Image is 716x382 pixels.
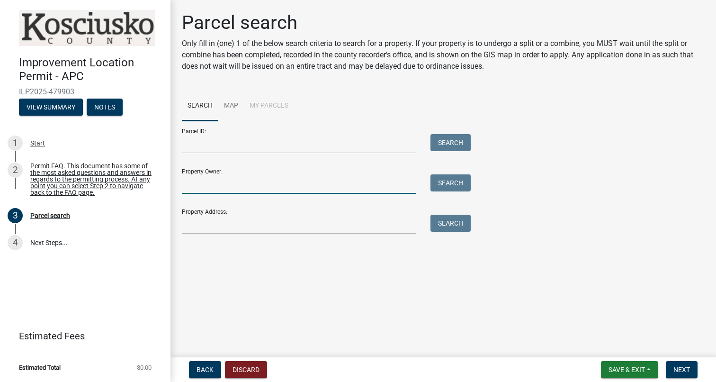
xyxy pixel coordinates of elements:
[19,99,83,116] button: View Summary
[19,87,152,96] span: ILP2025-479903
[137,364,152,371] span: $0.00
[30,212,70,219] div: Parcel search
[8,136,23,151] div: 1
[182,38,705,72] p: Only fill in (one) 1 of the below search criteria to search for a property. If your property is t...
[8,327,155,346] a: Estimated Fees
[430,215,471,232] button: Search
[430,174,471,191] button: Search
[30,163,155,196] div: Permit FAQ. This document has some of the most asked questions and answers in regards to the perm...
[182,11,705,34] h1: Parcel search
[609,366,645,373] span: Save & Exit
[87,99,123,116] button: Notes
[19,364,61,371] span: Estimated Total
[19,104,83,111] wm-modal-confirm: Summary
[87,104,123,111] wm-modal-confirm: Notes
[430,134,471,151] button: Search
[601,361,658,378] button: Save & Exit
[8,208,23,223] div: 3
[19,56,163,83] h4: Improvement Location Permit - APC
[673,366,690,373] span: Next
[218,91,244,121] a: Map
[19,10,155,46] img: Kosciusko County, Indiana
[666,361,698,378] button: Next
[8,235,23,250] div: 4
[182,91,218,121] a: Search
[8,163,23,178] div: 2
[189,361,221,378] button: Back
[197,366,214,373] span: Back
[30,140,45,146] div: Start
[225,361,267,378] button: Discard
